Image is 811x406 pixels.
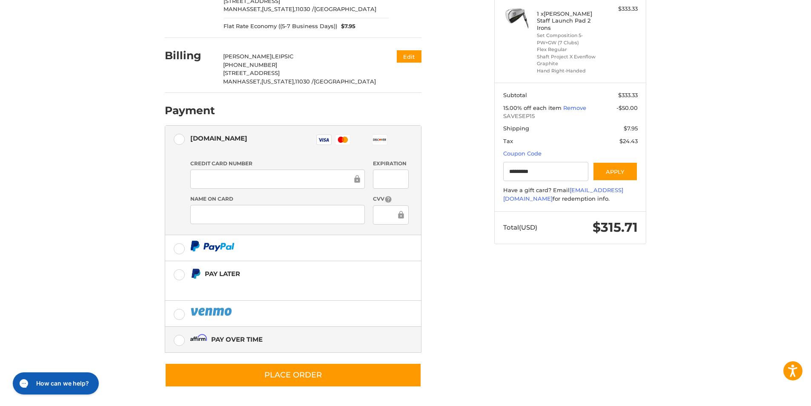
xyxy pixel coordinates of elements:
[503,138,513,144] span: Tax
[165,49,215,62] h2: Billing
[373,195,408,203] label: CVV
[593,219,638,235] span: $315.71
[165,104,215,117] h2: Payment
[616,104,638,111] span: -$50.00
[295,78,314,85] span: 11030 /
[295,6,314,12] span: 11030 /
[190,241,235,251] img: PayPal icon
[563,104,586,111] a: Remove
[604,5,638,13] div: $333.33
[537,46,602,53] li: Flex Regular
[537,10,602,31] h4: 1 x [PERSON_NAME] Staff Launch Pad 2 Irons
[190,268,201,279] img: Pay Later icon
[9,369,101,397] iframe: Gorgias live chat messenger
[337,22,356,31] span: $7.95
[190,195,365,203] label: Name on Card
[190,282,368,290] iframe: PayPal Message 1
[223,78,261,85] span: MANHASSET,
[537,53,602,67] li: Shaft Project X Evenflow Graphite
[211,332,263,346] div: Pay over time
[190,306,234,317] img: PayPal icon
[537,32,602,46] li: Set Composition 5-PW+GW (7 Clubs)
[503,104,563,111] span: 15.00% off each item
[190,334,207,345] img: Affirm icon
[190,160,365,167] label: Credit Card Number
[619,138,638,144] span: $24.43
[503,223,537,231] span: Total (USD)
[224,6,262,12] span: MANHASSET,
[223,53,272,60] span: [PERSON_NAME]
[261,78,295,85] span: [US_STATE],
[503,187,623,202] a: [EMAIL_ADDRESS][DOMAIN_NAME]
[397,50,421,63] button: Edit
[624,125,638,132] span: $7.95
[537,67,602,75] li: Hand Right-Handed
[165,363,421,387] button: Place Order
[272,53,293,60] span: LEIPSIC
[314,78,376,85] span: [GEOGRAPHIC_DATA]
[503,186,638,203] div: Have a gift card? Email for redemption info.
[503,162,589,181] input: Gift Certificate or Coupon Code
[503,150,542,157] a: Coupon Code
[503,112,638,121] span: SAVESEP15
[373,160,408,167] label: Expiration
[593,162,638,181] button: Apply
[205,267,368,281] div: Pay Later
[503,125,529,132] span: Shipping
[262,6,295,12] span: [US_STATE],
[503,92,527,98] span: Subtotal
[223,69,280,76] span: [STREET_ADDRESS]
[223,61,277,68] span: [PHONE_NUMBER]
[618,92,638,98] span: $333.33
[224,22,337,31] span: Flat Rate Economy ((5-7 Business Days))
[190,131,247,145] div: [DOMAIN_NAME]
[314,6,376,12] span: [GEOGRAPHIC_DATA]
